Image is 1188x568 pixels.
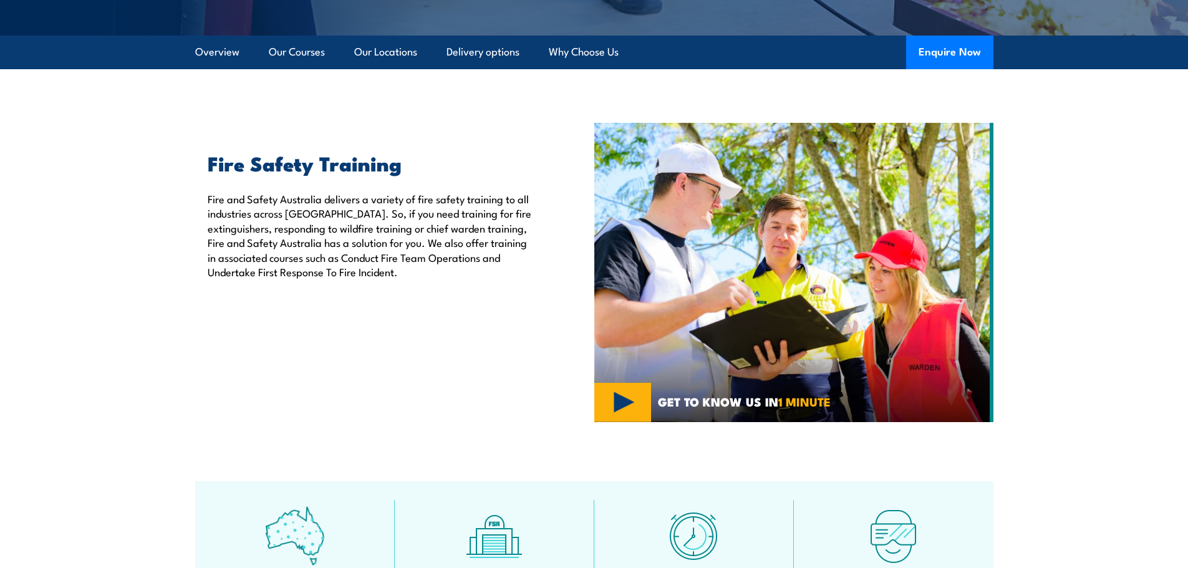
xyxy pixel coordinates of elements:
strong: 1 MINUTE [778,392,831,410]
a: Our Courses [269,36,325,69]
img: auswide-icon [265,506,324,566]
img: fast-icon [664,506,723,566]
a: Why Choose Us [549,36,619,69]
img: facilities-icon [465,506,524,566]
img: tech-icon [864,506,923,566]
a: Overview [195,36,239,69]
a: Our Locations [354,36,417,69]
button: Enquire Now [906,36,993,69]
span: GET TO KNOW US IN [658,396,831,407]
p: Fire and Safety Australia delivers a variety of fire safety training to all industries across [GE... [208,191,537,279]
a: Delivery options [447,36,519,69]
h2: Fire Safety Training [208,154,537,171]
img: Fire Safety Training Courses [594,123,993,422]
